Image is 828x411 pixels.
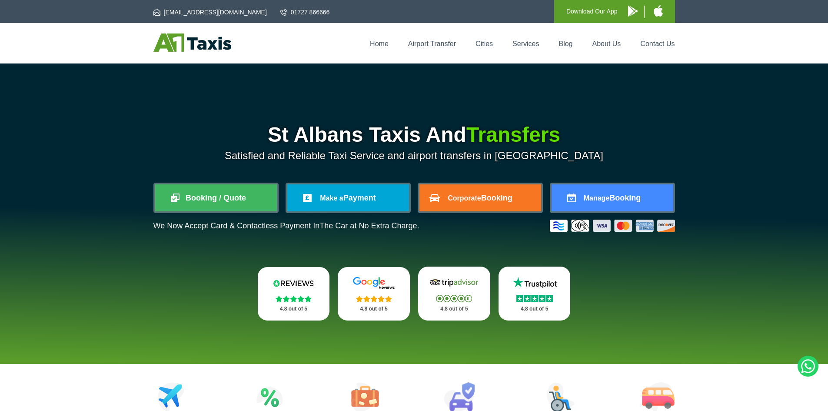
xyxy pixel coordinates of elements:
[654,5,663,17] img: A1 Taxis iPhone App
[153,221,419,231] p: We Now Accept Card & Contactless Payment In
[628,6,638,17] img: A1 Taxis Android App
[509,276,561,289] img: Trustpilot
[418,267,490,321] a: Tripadvisor Stars 4.8 out of 5
[516,295,553,302] img: Stars
[566,6,618,17] p: Download Our App
[550,220,675,232] img: Credit And Debit Cards
[508,304,561,314] p: 4.8 out of 5
[592,40,621,47] a: About Us
[370,40,389,47] a: Home
[319,221,419,230] span: The Car at No Extra Charge.
[476,40,493,47] a: Cities
[320,194,343,202] span: Make a
[267,277,319,290] img: Reviews.io
[348,277,400,290] img: Google
[276,295,312,302] img: Stars
[153,33,231,52] img: A1 Taxis St Albans LTD
[153,124,675,145] h1: St Albans Taxis And
[512,40,539,47] a: Services
[552,184,673,211] a: ManageBooking
[419,184,541,211] a: CorporateBooking
[466,123,560,146] span: Transfers
[280,8,330,17] a: 01727 866666
[499,267,571,321] a: Trustpilot Stars 4.8 out of 5
[258,267,330,321] a: Reviews.io Stars 4.8 out of 5
[347,304,400,314] p: 4.8 out of 5
[338,267,410,321] a: Google Stars 4.8 out of 5
[559,40,572,47] a: Blog
[584,194,610,202] span: Manage
[436,295,472,302] img: Stars
[287,184,409,211] a: Make aPayment
[408,40,456,47] a: Airport Transfer
[428,276,480,289] img: Tripadvisor
[155,184,277,211] a: Booking / Quote
[153,150,675,162] p: Satisfied and Reliable Taxi Service and airport transfers in [GEOGRAPHIC_DATA]
[267,304,320,314] p: 4.8 out of 5
[448,194,481,202] span: Corporate
[428,304,481,314] p: 4.8 out of 5
[153,8,267,17] a: [EMAIL_ADDRESS][DOMAIN_NAME]
[640,40,675,47] a: Contact Us
[356,295,392,302] img: Stars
